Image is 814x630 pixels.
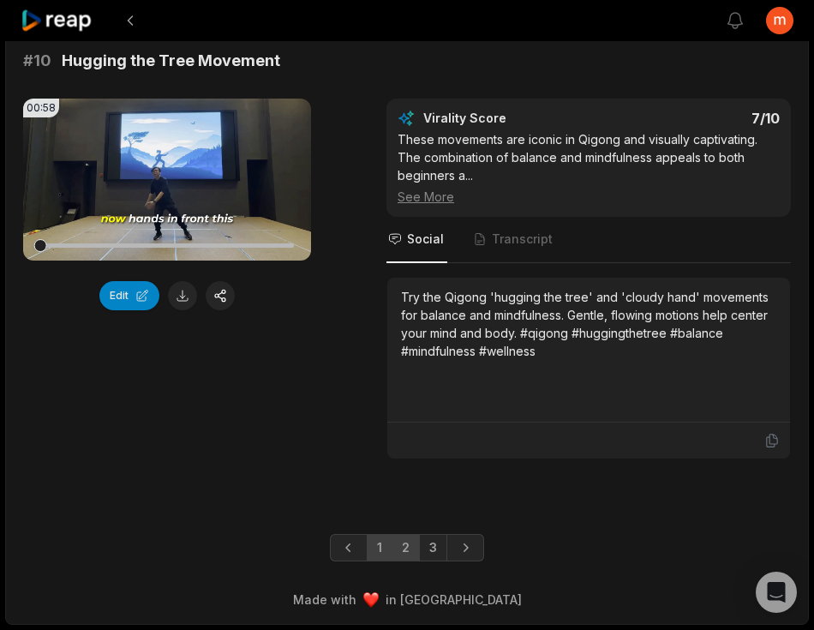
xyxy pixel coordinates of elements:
[363,592,379,608] img: heart emoji
[367,534,392,561] a: Page 1 is your current page
[398,130,780,206] div: These movements are iconic in Qigong and visually captivating. The combination of balance and min...
[446,534,484,561] a: Next page
[392,534,420,561] a: Page 2
[21,591,793,609] div: Made with in [GEOGRAPHIC_DATA]
[386,217,791,263] nav: Tabs
[419,534,447,561] a: Page 3
[23,49,51,73] span: # 10
[756,572,797,613] div: Open Intercom Messenger
[401,288,776,360] div: Try the Qigong 'hugging the tree' and 'cloudy hand' movements for balance and mindfulness. Gentle...
[330,534,484,561] ul: Pagination
[62,49,280,73] span: Hugging the Tree Movement
[423,110,597,127] div: Virality Score
[23,99,311,261] video: Your browser does not support mp4 format.
[407,231,444,248] span: Social
[99,281,159,310] button: Edit
[398,188,780,206] div: See More
[492,231,553,248] span: Transcript
[330,534,368,561] a: Previous page
[606,110,780,127] div: 7 /10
